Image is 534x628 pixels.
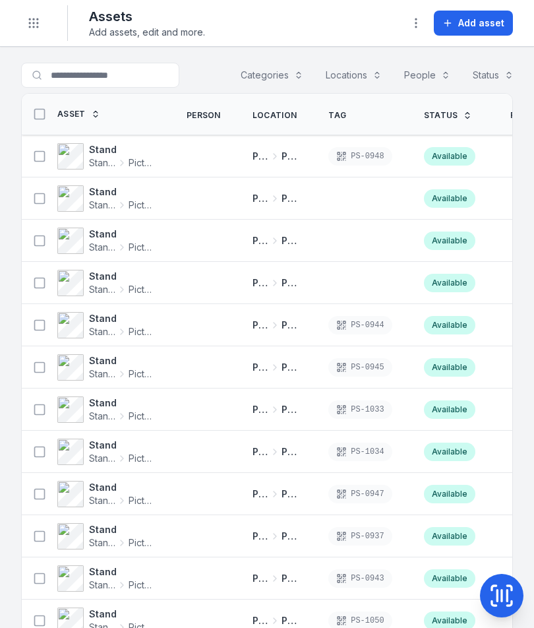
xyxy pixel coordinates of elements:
strong: Stand [89,270,155,283]
span: Picton Stands [129,283,155,296]
span: Stands [89,199,115,212]
span: Tag [328,110,346,121]
a: Picton Workshops & BaysPicton Workshop 1 [252,150,297,163]
a: Picton Workshops & BaysPicton Workshop 1 [252,530,297,543]
span: Picton Workshops & Bays [252,487,268,501]
span: Picton Stands [129,579,155,592]
span: Status [424,110,458,121]
span: Add asset [458,16,504,30]
div: PS-0944 [328,316,392,334]
span: Picton Workshops & Bays [252,234,268,247]
span: Picton Workshops & Bays [252,319,268,332]
span: Picton Workshop 1 [282,614,297,627]
span: Stands [89,410,115,423]
span: Location [252,110,297,121]
button: Categories [232,63,312,88]
div: Available [424,274,475,292]
div: PS-0945 [328,358,392,377]
div: PS-0947 [328,485,392,503]
strong: Stand [89,396,155,410]
span: Asset [57,109,86,119]
strong: Stand [89,565,155,579]
a: StandStandsPicton Stands [57,439,155,465]
strong: Stand [89,185,155,199]
span: Stands [89,494,115,507]
button: Status [464,63,522,88]
a: Asset [57,109,100,119]
a: Picton Workshops & BaysPicton Workshop 1 [252,276,297,290]
span: Picton Workshops & Bays [252,150,268,163]
span: Picton Workshops & Bays [252,192,268,205]
span: Picton Workshop 1 [282,276,297,290]
a: Picton Workshops & BaysPicton Workshop 1 [252,234,297,247]
strong: Stand [89,481,155,494]
span: Picton Workshop 1 [282,319,297,332]
span: Picton Stands [129,410,155,423]
a: Picton Workshops & BaysPicton Workshop 1 [252,192,297,205]
div: Available [424,485,475,503]
span: Picton Workshop 1 [282,192,297,205]
span: Stands [89,536,115,549]
span: Picton Stands [129,241,155,254]
span: Picton Workshop 1 [282,150,297,163]
a: Status [424,110,473,121]
span: Picton Workshops & Bays [252,361,268,374]
span: Picton Workshops & Bays [252,614,268,627]
div: Available [424,358,475,377]
a: StandStandsPicton Stands [57,565,155,592]
span: Stands [89,156,115,170]
a: Picton Workshops & BaysPicton Workshop 1 [252,487,297,501]
span: Picton Workshops & Bays [252,572,268,585]
button: Toggle navigation [21,11,46,36]
a: Picton Workshops & BaysPicton Workshop 1 [252,445,297,458]
a: StandStandsPicton Stands [57,228,155,254]
a: Picton Workshops & BaysPicton Workshop 1 [252,319,297,332]
span: Stands [89,241,115,254]
div: Available [424,400,475,419]
span: Stands [89,452,115,465]
strong: Stand [89,523,155,536]
a: Picton Workshops & BaysPicton Workshop 1 [252,614,297,627]
div: Available [424,189,475,208]
div: PS-1034 [328,443,392,461]
div: Available [424,569,475,588]
div: Available [424,443,475,461]
a: StandStandsPicton Stands [57,354,155,381]
span: Picton Workshops & Bays [252,445,268,458]
div: Available [424,232,475,250]
a: StandStandsPicton Stands [57,143,155,170]
span: Picton Stands [129,199,155,212]
strong: Stand [89,608,155,621]
h2: Assets [89,7,205,26]
div: PS-1033 [328,400,392,419]
span: Picton Stands [129,452,155,465]
a: StandStandsPicton Stands [57,270,155,296]
a: StandStandsPicton Stands [57,481,155,507]
span: Picton Workshops & Bays [252,403,268,416]
a: Picton Workshops & BaysPicton Workshop 1 [252,361,297,374]
span: Picton Stands [129,367,155,381]
a: StandStandsPicton Stands [57,185,155,212]
span: Stands [89,367,115,381]
span: Stands [89,283,115,296]
strong: Stand [89,354,155,367]
span: Person [187,110,221,121]
span: Picton Workshop 1 [282,361,297,374]
span: Picton Workshop 1 [282,403,297,416]
div: PS-0943 [328,569,392,588]
span: Picton Workshop 1 [282,572,297,585]
span: Picton Workshop 1 [282,445,297,458]
button: People [396,63,459,88]
a: Picton Workshops & BaysPicton Workshop 1 [252,572,297,585]
span: Picton Workshops & Bays [252,530,268,543]
span: Stands [89,325,115,338]
span: Picton Stands [129,494,155,507]
strong: Stand [89,439,155,452]
div: Available [424,527,475,546]
span: Picton Stands [129,536,155,549]
strong: Stand [89,228,155,241]
span: Picton Workshop 1 [282,487,297,501]
strong: Stand [89,312,155,325]
span: Picton Stands [129,156,155,170]
span: Picton Stands [129,325,155,338]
